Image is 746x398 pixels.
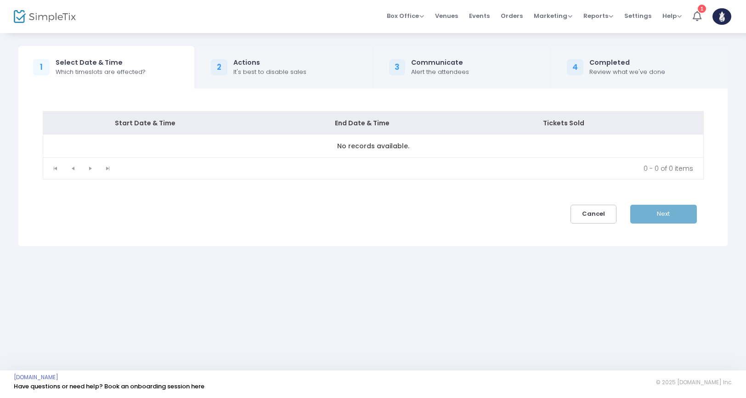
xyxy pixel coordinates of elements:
span: Reports [583,11,613,20]
span: Box Office [387,11,424,20]
td: No records available. [43,135,703,157]
kendo-pager-info: 0 - 0 of 0 items [123,164,693,173]
span: © 2025 [DOMAIN_NAME] Inc. [656,379,732,386]
div: 2 [211,59,227,76]
a: Have questions or need help? Book an onboarding session here [14,382,204,391]
span: Help [662,11,682,20]
div: Completed [589,58,665,67]
span: Venues [435,4,458,28]
th: End Date & Time [321,112,530,135]
div: 4 [567,59,583,76]
div: Communicate [411,58,469,67]
span: Settings [624,4,651,28]
th: Start Date & Time [101,112,321,135]
div: Review what we've done [589,67,665,77]
div: Which timeslots are effected? [56,67,146,77]
div: It's best to disable sales [233,67,306,77]
a: [DOMAIN_NAME] [14,374,58,381]
span: Marketing [534,11,572,20]
div: 1 [698,5,706,13]
div: 1 [33,59,50,76]
div: Data table [43,112,703,157]
div: Select Date & Time [56,58,146,67]
button: Cancel [571,205,616,224]
div: 3 [389,59,406,76]
div: Actions [233,58,306,67]
span: Events [469,4,490,28]
th: Tickets Sold [529,112,703,135]
span: Orders [501,4,523,28]
div: Alert the attendees [411,67,469,77]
